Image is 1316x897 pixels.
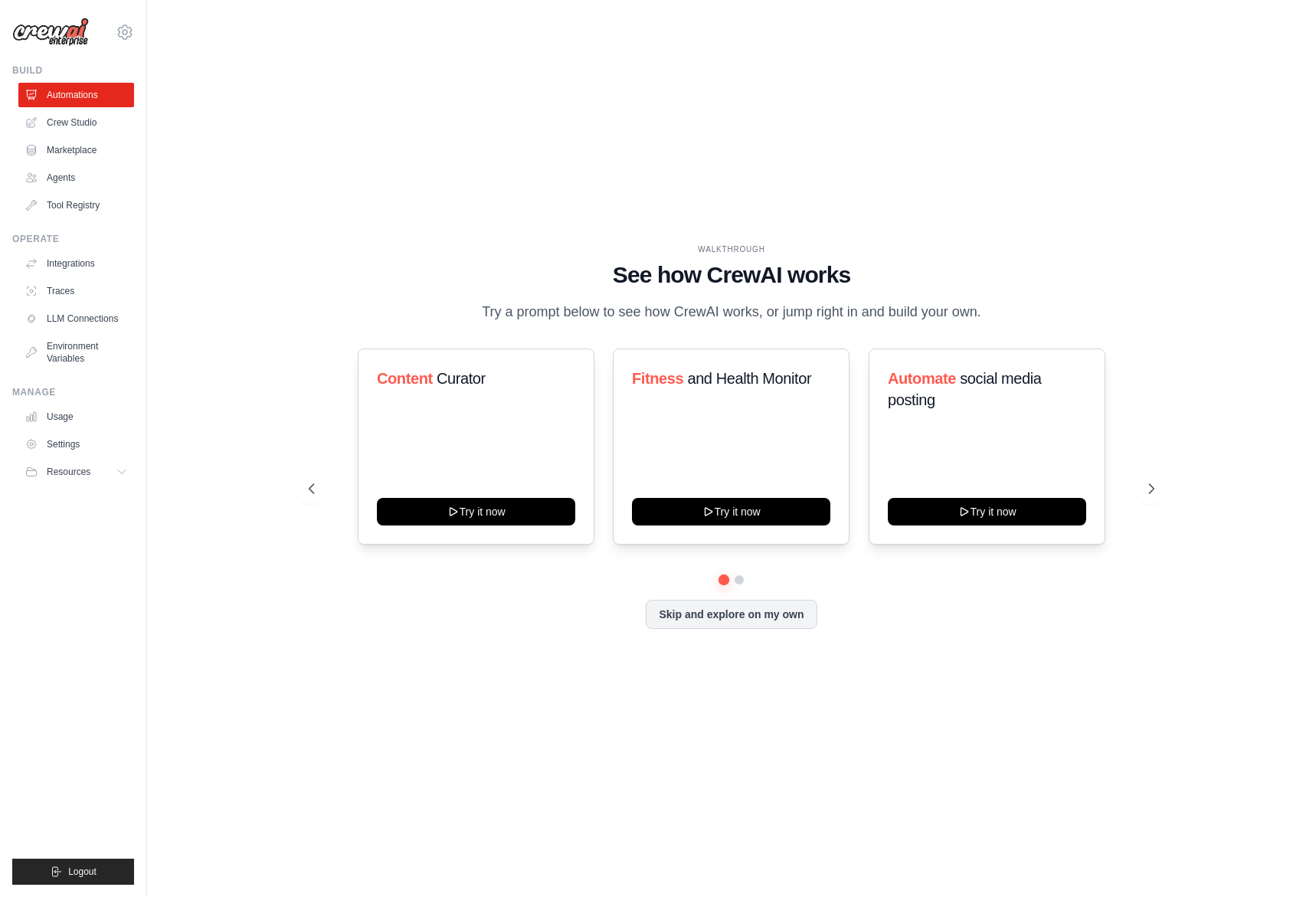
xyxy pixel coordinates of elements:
[12,859,134,885] button: Logout
[888,370,1042,408] span: social media posting
[12,386,134,398] div: Manage
[47,466,90,478] span: Resources
[18,460,134,484] button: Resources
[18,432,134,457] a: Settings
[18,306,134,331] a: LLM Connections
[632,370,683,387] span: Fitness
[12,233,134,245] div: Operate
[12,64,134,77] div: Build
[888,370,956,387] span: Automate
[18,279,134,303] a: Traces
[18,83,134,107] a: Automations
[18,110,134,135] a: Crew Studio
[18,193,134,218] a: Tool Registry
[12,18,89,47] img: Logo
[688,370,812,387] span: and Health Monitor
[18,165,134,190] a: Agents
[437,370,486,387] span: Curator
[309,261,1154,289] h1: See how CrewAI works
[888,498,1086,525] button: Try it now
[18,251,134,276] a: Integrations
[377,370,433,387] span: Content
[18,334,134,371] a: Environment Variables
[377,498,575,525] button: Try it now
[18,138,134,162] a: Marketplace
[474,301,989,323] p: Try a prompt below to see how CrewAI works, or jump right in and build your own.
[632,498,830,525] button: Try it now
[18,404,134,429] a: Usage
[309,244,1154,255] div: WALKTHROUGH
[646,600,817,629] button: Skip and explore on my own
[68,866,97,878] span: Logout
